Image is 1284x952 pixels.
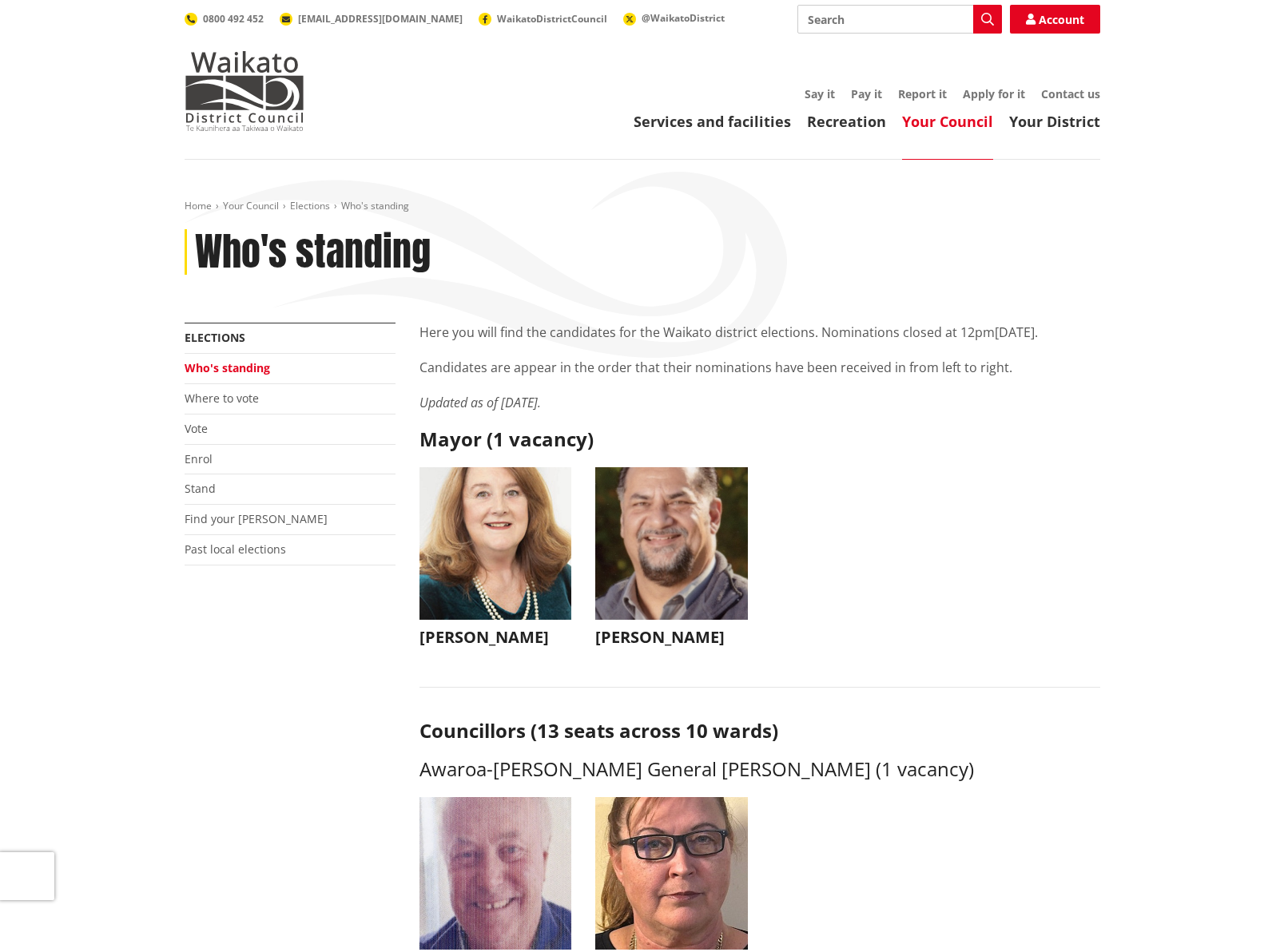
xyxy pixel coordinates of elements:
a: Home [185,199,212,212]
button: [PERSON_NAME] [595,467,748,655]
h3: [PERSON_NAME] [595,628,748,647]
a: Report it [898,86,947,101]
a: Past local elections [185,541,286,557]
a: Stand [185,481,216,496]
a: Elections [185,330,245,345]
h3: [PERSON_NAME] [419,628,572,647]
a: Apply for it [963,86,1025,101]
a: Services and facilities [634,112,791,131]
a: Pay it [851,86,882,101]
strong: Councillors (13 seats across 10 wards) [419,717,778,744]
a: Who's standing [185,360,270,375]
a: Account [1010,5,1100,34]
a: Find your [PERSON_NAME] [185,511,328,526]
h3: Awaroa-[PERSON_NAME] General [PERSON_NAME] (1 vacancy) [419,758,1100,781]
button: [PERSON_NAME] [419,467,572,655]
img: WO-W-AM__RUTHERFORD_A__U4tuY [595,797,748,950]
p: Here you will find the candidates for the Waikato district elections. Nominations closed at 12pm[... [419,323,1100,342]
p: Candidates are appear in the order that their nominations have been received in from left to right. [419,358,1100,377]
img: WO-M__BECH_A__EWN4j [595,467,748,620]
a: [EMAIL_ADDRESS][DOMAIN_NAME] [280,12,463,26]
span: @WaikatoDistrict [642,11,725,25]
a: Where to vote [185,391,259,406]
a: Enrol [185,451,213,466]
h1: Who's standing [195,229,431,276]
span: [EMAIL_ADDRESS][DOMAIN_NAME] [298,12,463,26]
a: @WaikatoDistrict [623,11,725,25]
input: Search input [797,5,1002,34]
span: 0800 492 452 [203,12,264,26]
a: Recreation [807,112,886,131]
strong: Mayor (1 vacancy) [419,426,594,452]
a: Elections [290,199,330,212]
a: 0800 492 452 [185,12,264,26]
img: Waikato District Council - Te Kaunihera aa Takiwaa o Waikato [185,51,304,131]
a: Say it [805,86,835,101]
a: Your Council [902,112,993,131]
nav: breadcrumb [185,200,1100,213]
span: Who's standing [341,199,409,212]
a: WaikatoDistrictCouncil [479,12,607,26]
img: WO-M__CHURCH_J__UwGuY [419,467,572,620]
a: Your District [1009,112,1100,131]
a: Your Council [223,199,279,212]
a: Vote [185,421,208,436]
a: Contact us [1041,86,1100,101]
em: Updated as of [DATE]. [419,394,541,411]
img: WO-W-AM__THOMSON_P__xVNpv [419,797,572,950]
span: WaikatoDistrictCouncil [497,12,607,26]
